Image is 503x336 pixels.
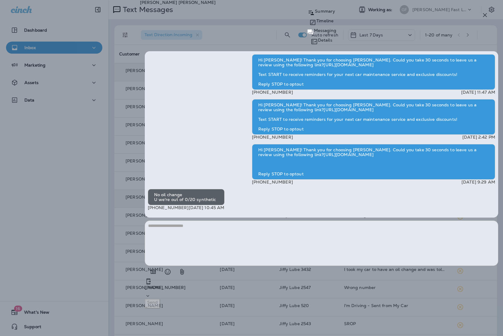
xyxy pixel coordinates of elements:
[147,300,158,305] p: Send
[318,38,332,42] p: Details
[461,90,495,95] p: [DATE] 11:47 AM
[145,299,160,309] button: Send
[252,99,495,135] div: Hi [PERSON_NAME]! Thank you for choosing [PERSON_NAME]. Could you take 30 seconds to leave us a r...
[162,266,174,278] button: Select an emoji
[252,90,293,95] p: [PHONE_NUMBER]
[462,135,495,140] p: [DATE] 2:42 PM
[252,144,495,180] div: Hi [PERSON_NAME]! Thank you for choosing [PERSON_NAME]. Could you take 30 seconds to leave us a r...
[145,285,498,290] p: [PHONE_NUMBER]
[314,28,336,33] p: Messaging
[148,189,225,205] div: No oil change U we're out of 0/20 synthetic
[252,135,293,140] p: [PHONE_NUMBER]
[461,180,495,184] p: [DATE] 9:29 AM
[315,9,335,14] p: Summary
[316,18,334,23] p: Timeline
[147,266,159,278] button: Add in a premade template
[252,54,495,90] div: Hi [PERSON_NAME]! Thank you for choosing [PERSON_NAME]. Could you take 30 seconds to leave us a r...
[148,205,189,210] p: [PHONE_NUMBER]
[252,180,293,184] p: [PHONE_NUMBER]
[189,205,225,210] p: [DATE] 10:45 AM
[145,278,498,299] div: +1 (720) 802-4170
